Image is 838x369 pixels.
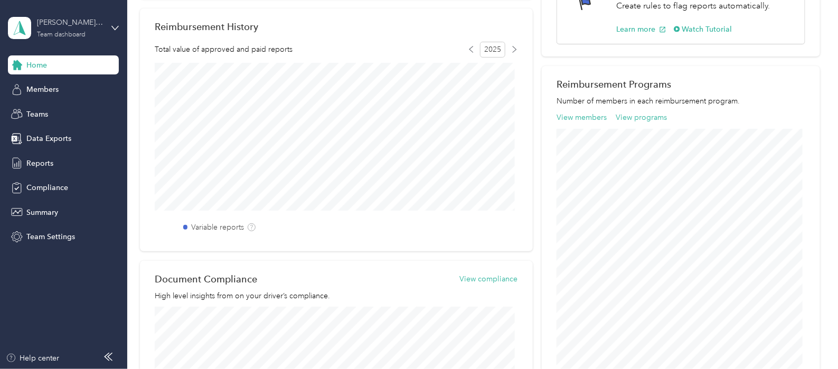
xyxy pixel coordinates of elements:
[460,273,518,285] button: View compliance
[26,133,71,144] span: Data Exports
[779,310,838,369] iframe: Everlance-gr Chat Button Frame
[37,17,103,28] div: [PERSON_NAME][MEDICAL_DATA] Team
[155,44,293,55] span: Total value of approved and paid reports
[557,112,607,123] button: View members
[191,222,244,233] label: Variable reports
[26,231,75,242] span: Team Settings
[26,109,48,120] span: Teams
[616,112,667,123] button: View programs
[155,290,518,301] p: High level insights from on your driver’s compliance.
[480,42,505,58] span: 2025
[557,96,805,107] p: Number of members in each reimbursement program.
[26,158,53,169] span: Reports
[37,32,86,38] div: Team dashboard
[26,84,59,95] span: Members
[155,273,257,285] h2: Document Compliance
[26,182,68,193] span: Compliance
[674,24,732,35] button: Watch Tutorial
[26,60,47,71] span: Home
[26,207,58,218] span: Summary
[557,79,805,90] h2: Reimbursement Programs
[155,21,258,32] h2: Reimbursement History
[616,24,666,35] button: Learn more
[6,353,60,364] button: Help center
